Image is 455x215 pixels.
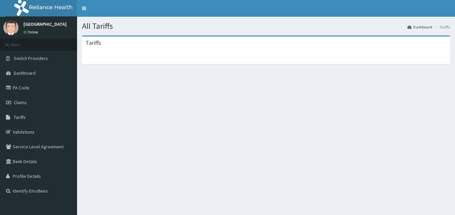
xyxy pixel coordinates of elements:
[82,22,450,30] h1: All Tariffs
[433,24,450,30] li: Tariffs
[14,99,27,105] span: Claims
[85,40,101,46] h3: Tariffs
[14,55,48,61] span: Switch Providers
[407,24,432,30] a: Dashboard
[3,20,18,35] img: User Image
[14,70,36,76] span: Dashboard
[14,114,26,120] span: Tariffs
[23,30,40,34] a: Online
[23,22,67,26] p: [GEOGRAPHIC_DATA]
